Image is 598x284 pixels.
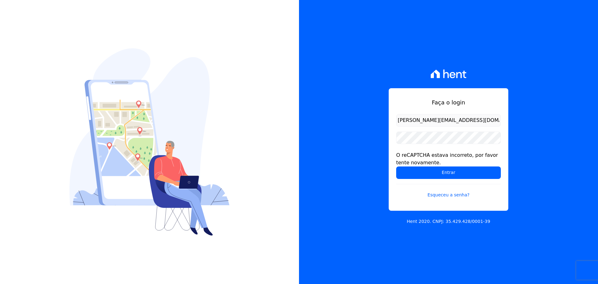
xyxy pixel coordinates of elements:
input: Email [396,114,501,127]
p: Hent 2020. CNPJ: 35.429.428/0001-39 [407,218,490,225]
img: Login [69,48,230,236]
a: Esqueceu a senha? [396,184,501,198]
h1: Faça o login [396,98,501,107]
div: O reCAPTCHA estava incorreto, por favor tente novamente. [396,152,501,166]
input: Entrar [396,166,501,179]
